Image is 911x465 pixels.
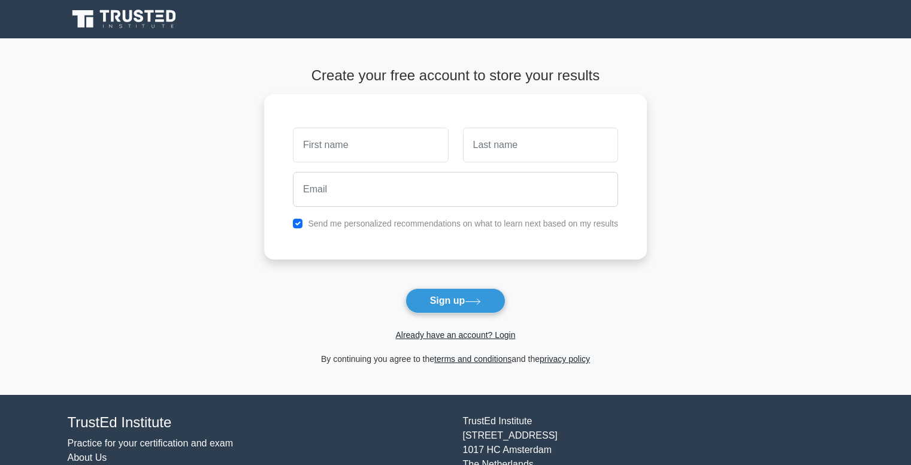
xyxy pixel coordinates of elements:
[308,219,618,228] label: Send me personalized recommendations on what to learn next based on my results
[68,414,449,431] h4: TrustEd Institute
[395,330,515,340] a: Already have an account? Login
[293,128,448,162] input: First name
[68,452,107,463] a: About Us
[405,288,506,313] button: Sign up
[463,128,618,162] input: Last name
[540,354,590,364] a: privacy policy
[68,438,234,448] a: Practice for your certification and exam
[257,352,654,366] div: By continuing you agree to the and the
[434,354,512,364] a: terms and conditions
[293,172,618,207] input: Email
[264,67,647,84] h4: Create your free account to store your results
